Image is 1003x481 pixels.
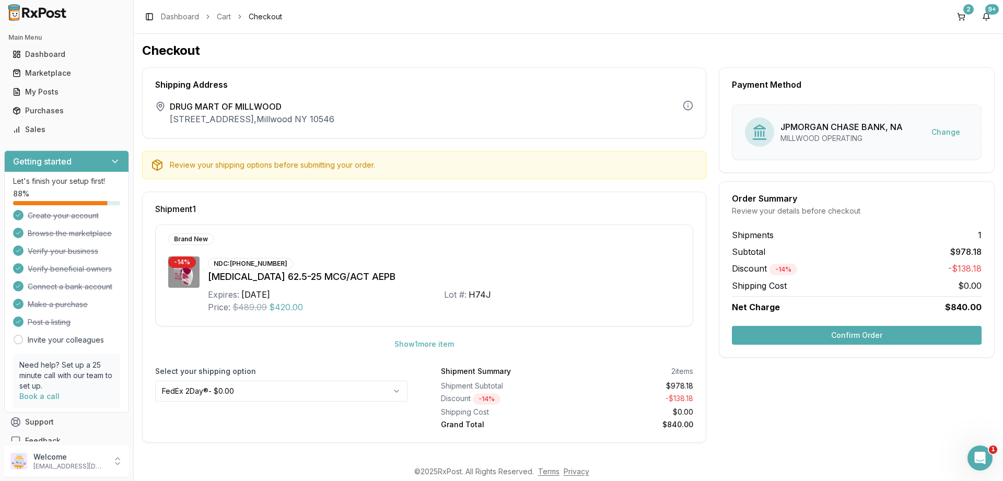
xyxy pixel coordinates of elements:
[208,258,293,269] div: NDC: [PHONE_NUMBER]
[170,100,334,113] span: DRUG MART OF MILLWOOD
[732,245,765,258] span: Subtotal
[33,462,106,471] p: [EMAIL_ADDRESS][DOMAIN_NAME]
[28,264,112,274] span: Verify beneficial owners
[780,121,903,133] div: JPMORGAN CHASE BANK, NA
[441,419,563,430] div: Grand Total
[732,194,982,203] div: Order Summary
[985,4,999,15] div: 9+
[13,68,121,78] div: Marketplace
[732,302,780,312] span: Net Charge
[33,452,106,462] p: Welcome
[170,113,334,125] p: [STREET_ADDRESS] , Millwood NY 10546
[28,228,112,239] span: Browse the marketplace
[208,269,680,284] div: [MEDICAL_DATA] 62.5-25 MCG/ACT AEPB
[4,413,129,431] button: Support
[953,8,970,25] button: 2
[469,288,491,301] div: H74J
[155,366,407,377] label: Select your shipping option
[441,407,563,417] div: Shipping Cost
[155,205,196,213] span: Shipment 1
[13,87,121,97] div: My Posts
[28,335,104,345] a: Invite your colleagues
[217,11,231,22] a: Cart
[473,393,500,405] div: - 14 %
[4,121,129,138] button: Sales
[538,467,559,476] a: Terms
[948,262,982,275] span: -$138.18
[8,101,125,120] a: Purchases
[232,301,267,313] span: $489.09
[249,11,282,22] span: Checkout
[769,264,797,275] div: - 14 %
[269,301,303,313] span: $420.00
[161,11,199,22] a: Dashboard
[28,246,98,256] span: Verify your business
[732,229,774,241] span: Shipments
[168,256,200,288] img: Anoro Ellipta 62.5-25 MCG/ACT AEPB
[13,155,72,168] h3: Getting started
[208,288,239,301] div: Expires:
[441,381,563,391] div: Shipment Subtotal
[4,46,129,63] button: Dashboard
[28,317,71,327] span: Post a listing
[25,436,61,446] span: Feedback
[28,210,99,221] span: Create your account
[386,335,462,354] button: Show1more item
[572,381,694,391] div: $978.18
[168,233,214,245] div: Brand New
[958,279,982,292] span: $0.00
[19,360,114,391] p: Need help? Set up a 25 minute call with our team to set up.
[13,189,29,199] span: 88 %
[732,326,982,345] button: Confirm Order
[8,45,125,64] a: Dashboard
[671,366,693,377] div: 2 items
[441,366,511,377] div: Shipment Summary
[572,419,694,430] div: $840.00
[978,229,982,241] span: 1
[950,245,982,258] span: $978.18
[8,120,125,139] a: Sales
[208,301,230,313] div: Price:
[732,279,787,292] span: Shipping Cost
[732,263,797,274] span: Discount
[155,80,693,89] div: Shipping Address
[28,299,88,310] span: Make a purchase
[8,64,125,83] a: Marketplace
[978,8,995,25] button: 9+
[572,393,694,405] div: - $138.18
[4,84,129,100] button: My Posts
[170,160,697,170] div: Review your shipping options before submitting your order.
[444,288,466,301] div: Lot #:
[441,393,563,405] div: Discount
[8,33,125,42] h2: Main Menu
[19,392,60,401] a: Book a call
[945,301,982,313] span: $840.00
[13,124,121,135] div: Sales
[4,102,129,119] button: Purchases
[732,80,982,89] div: Payment Method
[13,176,120,186] p: Let's finish your setup first!
[142,42,995,59] h1: Checkout
[963,4,974,15] div: 2
[241,288,270,301] div: [DATE]
[4,65,129,81] button: Marketplace
[732,206,982,216] div: Review your details before checkout
[8,83,125,101] a: My Posts
[4,4,71,21] img: RxPost Logo
[13,105,121,116] div: Purchases
[161,11,282,22] nav: breadcrumb
[28,281,112,292] span: Connect a bank account
[564,467,589,476] a: Privacy
[967,445,993,471] iframe: Intercom live chat
[168,256,196,268] div: - 14 %
[13,49,121,60] div: Dashboard
[4,431,129,450] button: Feedback
[572,407,694,417] div: $0.00
[780,133,903,144] div: MILLWOOD OPERATING
[923,123,969,142] button: Change
[10,453,27,470] img: User avatar
[989,445,997,454] span: 1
